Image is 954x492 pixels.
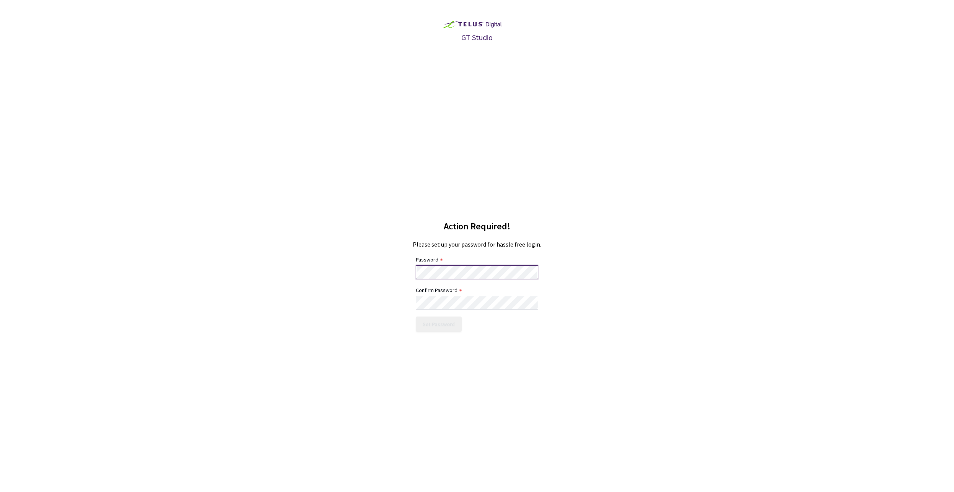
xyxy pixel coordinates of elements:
div: Set Password [423,321,455,327]
div: Please set up your password for hassle free login. [413,240,541,249]
div: Password [416,255,438,264]
img: svg+xml;base64,PD94bWwgdmVyc2lvbj0iMS4wIiBlbmNvZGluZz0idXRmLTgiPz4KPCEtLSBHZW5lcmF0b3I6IEFkb2JlIE... [429,17,514,32]
div: Confirm Password [416,286,457,294]
div: Action Required! [444,220,510,233]
div: GT Studio [461,32,493,43]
